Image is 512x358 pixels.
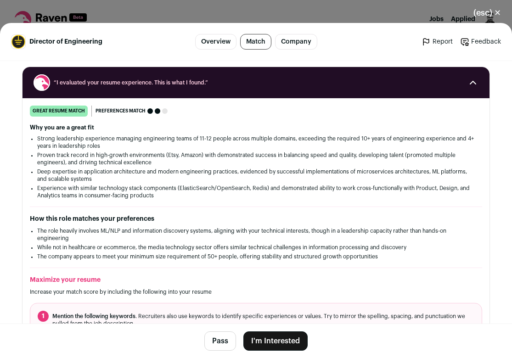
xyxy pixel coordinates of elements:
[30,214,482,224] h2: How this role matches your preferences
[30,124,482,131] h2: Why you are a great fit
[204,331,236,351] button: Pass
[462,3,512,23] button: Close modal
[29,37,102,46] span: Director of Engineering
[37,244,475,251] li: While not in healthcare or ecommerce, the media technology sector offers similar technical challe...
[240,34,271,50] a: Match
[96,106,146,116] span: Preferences match
[37,227,475,242] li: The role heavily involves ML/NLP and information discovery systems, aligning with your technical ...
[37,185,475,199] li: Experience with similar technology stack components (ElasticSearch/OpenSearch, Redis) and demonst...
[11,35,25,49] img: 3b6081cd230da5367e2623a21f524a2c0a621b8b1f52559e0cb15404a1b2d438.png
[54,79,458,86] span: “I evaluated your resume experience. This is what I found.”
[52,313,474,327] span: . Recruiters also use keywords to identify specific experiences or values. Try to mirror the spel...
[52,313,135,319] span: Mention the following keywords
[422,37,453,46] a: Report
[37,151,475,166] li: Proven track record in high-growth environments (Etsy, Amazon) with demonstrated success in balan...
[37,253,475,260] li: The company appears to meet your minimum size requirement of 50+ people, offering stability and s...
[37,135,475,150] li: Strong leadership experience managing engineering teams of 11-12 people across multiple domains, ...
[243,331,308,351] button: I'm Interested
[30,288,482,296] p: Increase your match score by including the following into your resume
[38,311,49,322] span: 1
[37,168,475,183] li: Deep expertise in application architecture and modern engineering practices, evidenced by success...
[30,106,88,117] div: great resume match
[195,34,236,50] a: Overview
[275,34,317,50] a: Company
[460,37,501,46] a: Feedback
[30,275,482,285] h2: Maximize your resume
